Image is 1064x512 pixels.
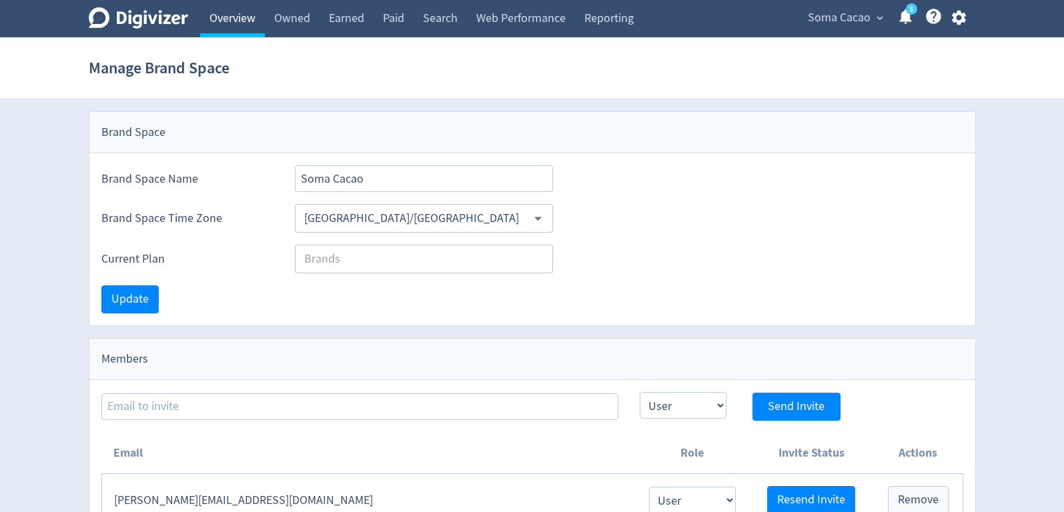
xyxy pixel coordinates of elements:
label: Brand Space Name [101,171,274,187]
input: Brand Space [295,165,554,192]
button: Send Invite [752,393,841,421]
text: 5 [909,5,913,14]
label: Brand Space Time Zone [101,210,274,227]
button: Update [101,285,159,313]
div: Brand Space [89,112,975,153]
a: 5 [906,3,917,15]
th: Invite Status [749,433,874,474]
input: Select Timezone [299,208,528,229]
span: Resend Invite [777,494,845,506]
span: Soma Cacao [808,7,871,29]
h1: Manage Brand Space [89,47,229,89]
label: Current Plan [101,251,274,267]
span: expand_more [874,12,886,24]
th: Role [635,433,748,474]
div: Members [89,339,975,380]
span: Remove [898,494,939,506]
th: Actions [874,433,963,474]
button: Soma Cacao [803,7,887,29]
th: Email [101,433,635,474]
span: Update [111,293,149,305]
button: Open [528,208,548,229]
input: Email to invite [101,393,618,420]
span: Send Invite [768,401,825,413]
